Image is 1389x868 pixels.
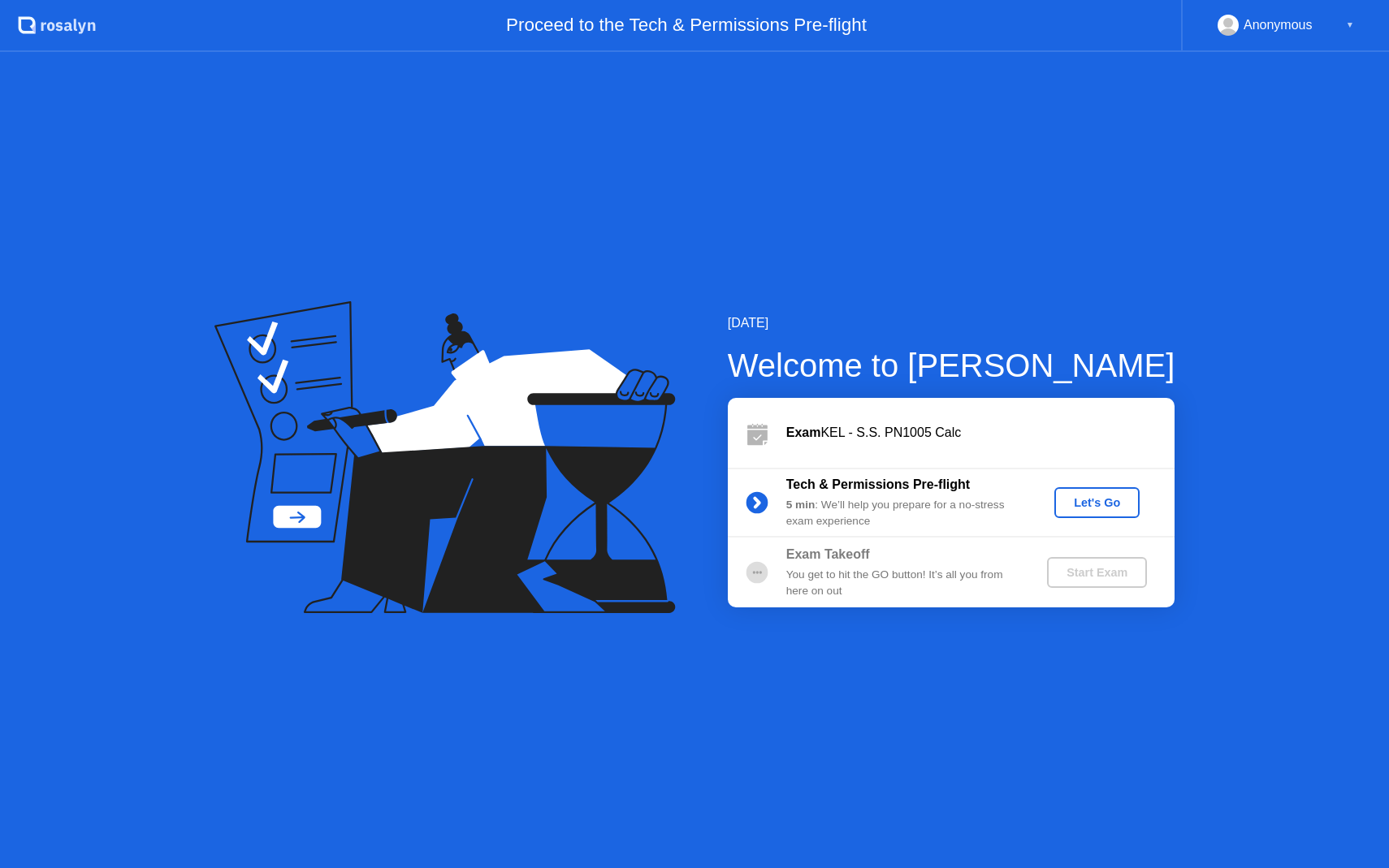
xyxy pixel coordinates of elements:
[1054,566,1140,579] div: Start Exam
[786,423,1175,443] div: KEL - S.S. PN1005 Calc
[786,497,1020,530] div: : We’ll help you prepare for a no-stress exam experience
[1346,15,1354,36] div: ▼
[786,477,970,491] b: Tech & Permissions Pre-flight
[1061,496,1133,509] div: Let's Go
[786,547,870,561] b: Exam Takeoff
[786,499,816,511] b: 5 min
[786,567,1020,600] div: You get to hit the GO button! It’s all you from here on out
[728,313,1175,333] div: [DATE]
[1244,15,1313,36] div: Anonymous
[728,341,1175,390] div: Welcome to [PERSON_NAME]
[786,425,821,439] b: Exam
[1047,557,1147,588] button: Start Exam
[1054,487,1140,518] button: Let's Go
